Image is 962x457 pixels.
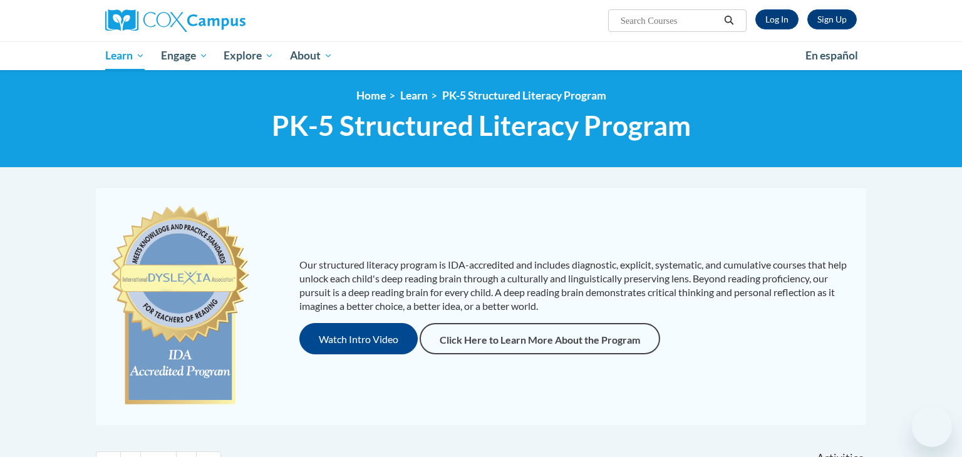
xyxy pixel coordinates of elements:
[720,13,738,28] button: Search
[755,9,799,29] a: Log In
[105,9,343,32] a: Cox Campus
[215,41,282,70] a: Explore
[161,48,208,63] span: Engage
[805,49,858,62] span: En español
[797,43,866,69] a: En español
[224,48,274,63] span: Explore
[400,89,428,102] a: Learn
[807,9,857,29] a: Register
[299,258,854,313] p: Our structured literacy program is IDA-accredited and includes diagnostic, explicit, systematic, ...
[299,323,418,354] button: Watch Intro Video
[105,48,145,63] span: Learn
[282,41,341,70] a: About
[153,41,216,70] a: Engage
[108,200,252,413] img: c477cda6-e343-453b-bfce-d6f9e9818e1c.png
[290,48,333,63] span: About
[86,41,876,70] div: Main menu
[619,13,720,28] input: Search Courses
[272,109,691,142] span: PK-5 Structured Literacy Program
[97,41,153,70] a: Learn
[912,407,952,447] iframe: Button to launch messaging window
[356,89,386,102] a: Home
[442,89,606,102] a: PK-5 Structured Literacy Program
[105,9,246,32] img: Cox Campus
[420,323,660,354] a: Click Here to Learn More About the Program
